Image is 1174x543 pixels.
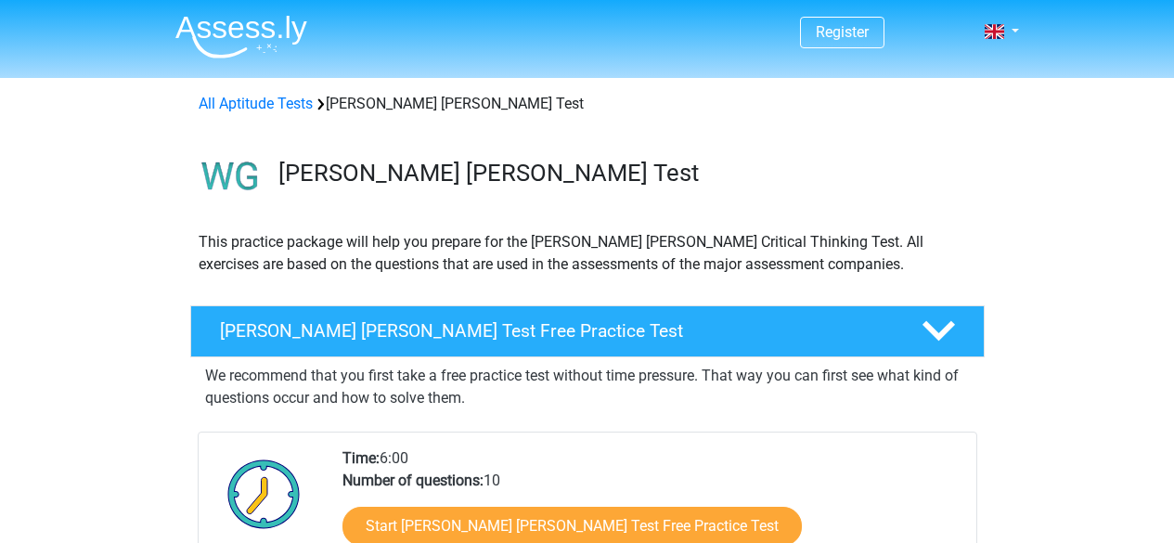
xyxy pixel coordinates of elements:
[217,447,311,540] img: Clock
[191,137,270,216] img: watson glaser test
[199,231,976,276] p: This practice package will help you prepare for the [PERSON_NAME] [PERSON_NAME] Critical Thinking...
[191,93,984,115] div: [PERSON_NAME] [PERSON_NAME] Test
[278,159,970,187] h3: [PERSON_NAME] [PERSON_NAME] Test
[205,365,970,409] p: We recommend that you first take a free practice test without time pressure. That way you can fir...
[199,95,313,112] a: All Aptitude Tests
[220,320,892,342] h4: [PERSON_NAME] [PERSON_NAME] Test Free Practice Test
[342,472,484,489] b: Number of questions:
[175,15,307,58] img: Assessly
[183,305,992,357] a: [PERSON_NAME] [PERSON_NAME] Test Free Practice Test
[816,23,869,41] a: Register
[342,449,380,467] b: Time:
